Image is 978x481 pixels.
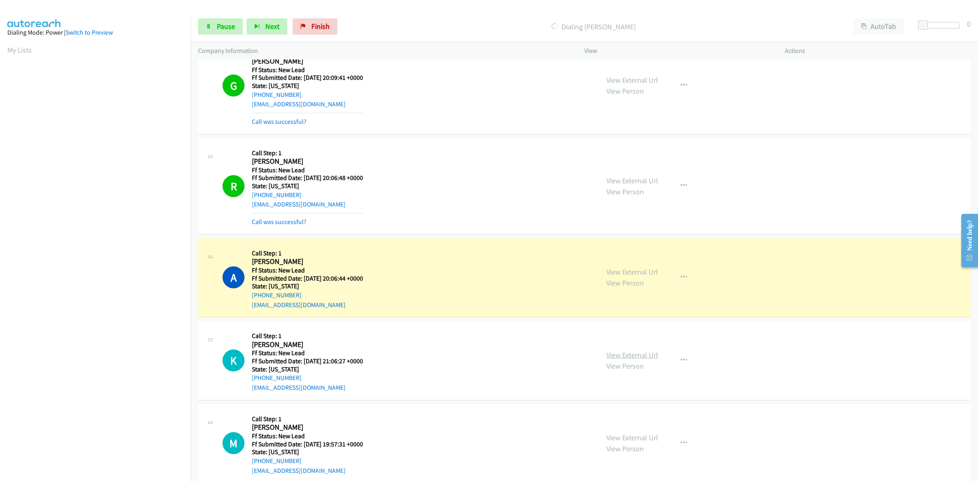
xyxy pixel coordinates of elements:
iframe: Dialpad [7,63,191,450]
h5: Ff Submitted Date: [DATE] 21:06:27 +0000 [252,357,363,365]
span: Next [265,22,280,31]
a: [EMAIL_ADDRESS][DOMAIN_NAME] [252,200,346,208]
h5: State: [US_STATE] [252,365,363,373]
h5: Call Step: 1 [252,415,363,423]
a: [PHONE_NUMBER] [252,457,302,465]
h5: State: [US_STATE] [252,282,363,290]
button: AutoTab [853,18,904,35]
h5: Ff Status: New Lead [252,266,363,275]
a: Finish [293,18,337,35]
a: [PHONE_NUMBER] [252,291,302,299]
a: [EMAIL_ADDRESS][DOMAIN_NAME] [252,301,346,309]
a: View Person [606,278,644,288]
h2: [PERSON_NAME] [252,423,363,432]
h5: Ff Status: New Lead [252,66,363,74]
div: Delay between calls (in seconds) [922,22,960,29]
h1: R [222,175,244,197]
h2: [PERSON_NAME] [252,57,363,66]
span: Pause [217,22,235,31]
h1: G [222,75,244,97]
a: View External Url [606,433,658,442]
div: The call is yet to be attempted [222,432,244,454]
h5: Ff Submitted Date: [DATE] 20:06:44 +0000 [252,275,363,283]
p: Company Information [198,46,570,56]
span: Finish [311,22,330,31]
div: 0 [967,18,971,29]
h5: Ff Submitted Date: [DATE] 20:09:41 +0000 [252,74,363,82]
button: Next [247,18,287,35]
h1: M [222,432,244,454]
a: Pause [198,18,243,35]
a: My Lists [7,45,32,55]
a: [EMAIL_ADDRESS][DOMAIN_NAME] [252,100,346,108]
h5: Call Step: 1 [252,332,363,340]
a: View External Url [606,350,658,360]
h5: Ff Status: New Lead [252,349,363,357]
div: The call is yet to be attempted [222,349,244,371]
h2: [PERSON_NAME] [252,340,363,349]
a: View External Url [606,267,658,277]
a: View Person [606,187,644,196]
a: [EMAIL_ADDRESS][DOMAIN_NAME] [252,467,346,474]
a: Switch to Preview [66,29,113,36]
a: View External Url [606,75,658,85]
a: [PHONE_NUMBER] [252,191,302,199]
h1: K [222,349,244,371]
p: View [584,46,770,56]
a: View Person [606,86,644,96]
h2: [PERSON_NAME] [252,157,363,166]
iframe: Resource Center [954,208,978,273]
h2: [PERSON_NAME] [252,257,363,266]
a: Call was successful? [252,118,306,125]
p: Actions [785,46,971,56]
h5: State: [US_STATE] [252,182,363,190]
h1: A [222,266,244,288]
p: Dialing [PERSON_NAME] [348,21,839,32]
h5: Ff Status: New Lead [252,432,363,440]
h5: Call Step: 1 [252,249,363,257]
h5: Ff Status: New Lead [252,166,363,174]
a: Call was successful? [252,218,306,226]
a: View External Url [606,176,658,185]
a: [EMAIL_ADDRESS][DOMAIN_NAME] [252,384,346,391]
a: View Person [606,444,644,453]
a: [PHONE_NUMBER] [252,374,302,382]
h5: Ff Submitted Date: [DATE] 19:57:31 +0000 [252,440,363,448]
h5: Ff Submitted Date: [DATE] 20:06:48 +0000 [252,174,363,182]
a: View Person [606,361,644,371]
div: Dialing Mode: Power | [7,28,183,37]
h5: State: [US_STATE] [252,82,363,90]
h5: State: [US_STATE] [252,448,363,456]
a: [PHONE_NUMBER] [252,91,302,99]
h5: Call Step: 1 [252,149,363,157]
